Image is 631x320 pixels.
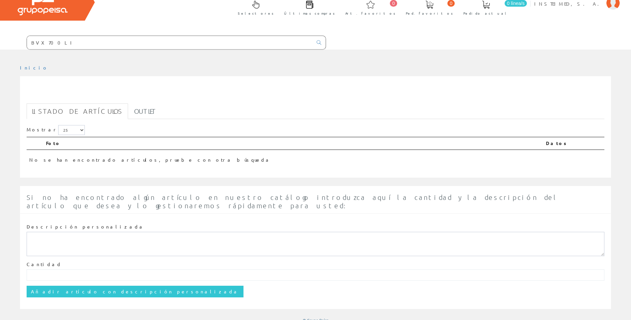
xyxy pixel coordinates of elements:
[406,10,453,17] span: Ped. favoritos
[463,10,509,17] span: Pedido actual
[27,224,145,230] label: Descripción personalizada
[20,65,48,71] a: Inicio
[345,10,395,17] span: Art. favoritos
[27,125,85,135] label: Mostrar
[27,36,313,49] input: Buscar ...
[43,137,543,150] th: Foto
[534,0,603,7] span: INSTEIMED, S. A.
[27,103,128,119] a: Listado de artículos
[27,150,543,166] td: No se han encontrado artículos, pruebe con otra búsqueda
[27,193,559,210] span: Si no ha encontrado algún artículo en nuestro catálogo introduzca aquí la cantidad y la descripci...
[238,10,274,17] span: Selectores
[129,103,162,119] a: Outlet
[27,286,243,297] input: Añadir artículo con descripción personalizada
[58,125,85,135] select: Mostrar
[543,137,604,150] th: Datos
[284,10,335,17] span: Últimas compras
[27,87,604,100] h1: BVX700LI
[27,261,62,268] label: Cantidad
